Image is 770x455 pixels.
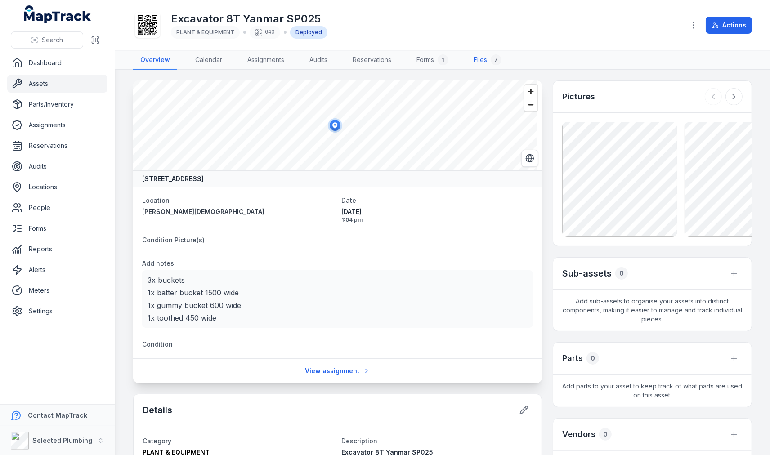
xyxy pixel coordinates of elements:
button: Search [11,31,83,49]
span: Add notes [142,259,174,267]
span: Condition [142,340,173,348]
a: Alerts [7,261,107,279]
a: People [7,199,107,217]
canvas: Map [133,80,537,170]
div: 7 [491,54,501,65]
span: Date [341,196,356,204]
a: Reservations [7,137,107,155]
a: Locations [7,178,107,196]
a: Meters [7,281,107,299]
a: View assignment [299,362,376,379]
a: Audits [7,157,107,175]
div: 0 [615,267,628,280]
span: PLANT & EQUIPMENT [176,29,234,36]
span: Add parts to your asset to keep track of what parts are used on this asset. [553,375,752,407]
span: Description [341,437,377,445]
div: 0 [599,428,612,441]
h3: Pictures [562,90,595,103]
h2: Details [143,404,172,416]
a: Dashboard [7,54,107,72]
a: Reservations [345,51,398,70]
span: Category [143,437,171,445]
a: Files7 [466,51,509,70]
time: 10/9/2025, 1:04:45 PM [341,207,533,223]
h2: Sub-assets [562,267,612,280]
a: Overview [133,51,177,70]
button: Zoom in [524,85,537,98]
a: MapTrack [24,5,91,23]
div: 1 [438,54,448,65]
a: Assets [7,75,107,93]
span: [DATE] [341,207,533,216]
strong: Contact MapTrack [28,411,87,419]
div: Deployed [290,26,327,39]
span: Add sub-assets to organise your assets into distinct components, making it easier to manage and t... [553,290,752,331]
a: Calendar [188,51,229,70]
strong: [STREET_ADDRESS] [142,174,204,183]
button: Actions [706,17,752,34]
button: Switch to Satellite View [521,150,538,167]
a: Forms [7,219,107,237]
a: Assignments [240,51,291,70]
a: Audits [302,51,335,70]
span: 1:04 pm [341,216,533,223]
h3: Parts [562,352,583,365]
a: [PERSON_NAME][DEMOGRAPHIC_DATA] [142,207,334,216]
div: 0 [586,352,599,365]
strong: Selected Plumbing [32,437,92,444]
p: 3x buckets 1x batter bucket 1500 wide 1x gummy bucket 600 wide 1x toothed 450 wide [148,274,528,324]
a: Settings [7,302,107,320]
h1: Excavator 8T Yanmar SP025 [171,12,327,26]
a: Forms1 [409,51,456,70]
button: Zoom out [524,98,537,111]
div: 640 [250,26,280,39]
span: Search [42,36,63,45]
span: Location [142,196,170,204]
a: Assignments [7,116,107,134]
span: Condition Picture(s) [142,236,205,244]
h3: Vendors [562,428,595,441]
a: Reports [7,240,107,258]
span: [PERSON_NAME][DEMOGRAPHIC_DATA] [142,208,264,215]
a: Parts/Inventory [7,95,107,113]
